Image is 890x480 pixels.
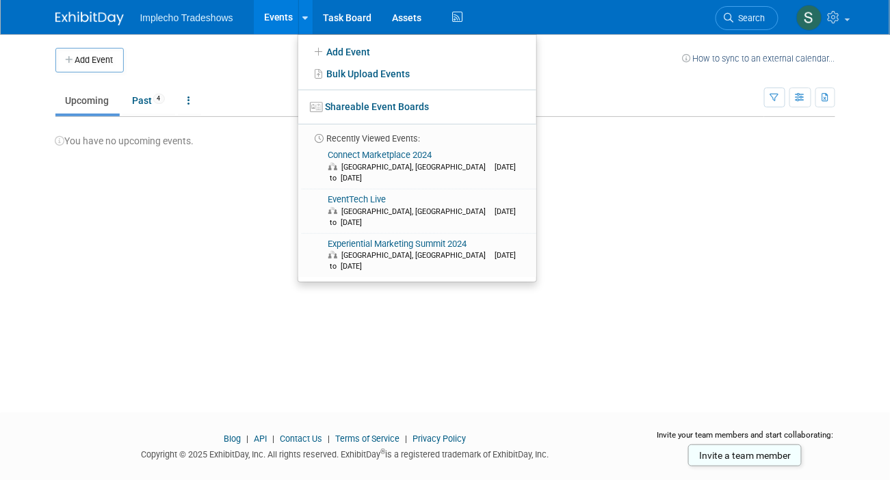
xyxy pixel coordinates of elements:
span: 4 [153,94,165,104]
a: Blog [224,434,241,444]
a: Past4 [122,88,175,114]
img: Samantha Himmelspach [796,5,822,31]
a: Add Event [298,40,536,63]
div: Copyright © 2025 ExhibitDay, Inc. All rights reserved. ExhibitDay is a registered trademark of Ex... [55,445,636,461]
a: EventTech Live [GEOGRAPHIC_DATA], [GEOGRAPHIC_DATA] [DATE] to [DATE] [302,189,531,233]
span: | [324,434,333,444]
span: [GEOGRAPHIC_DATA], [GEOGRAPHIC_DATA] [342,207,493,216]
span: [DATE] to [DATE] [328,207,516,227]
span: | [402,434,410,444]
span: [DATE] to [DATE] [328,163,516,183]
span: [GEOGRAPHIC_DATA], [GEOGRAPHIC_DATA] [342,163,493,172]
img: seventboard-3.png [310,102,323,112]
div: Invite your team members and start collaborating: [655,429,835,450]
a: How to sync to an external calendar... [683,53,835,64]
a: Upcoming [55,88,120,114]
a: Search [716,6,778,30]
a: API [254,434,267,444]
img: ExhibitDay [55,12,124,25]
a: Shareable Event Boards [298,94,536,119]
span: | [243,434,252,444]
a: Contact Us [280,434,322,444]
span: You have no upcoming events. [55,135,194,146]
sup: ® [380,448,385,455]
span: | [269,434,278,444]
span: Search [734,13,765,23]
a: Terms of Service [335,434,400,444]
li: Recently Viewed Events: [298,124,536,145]
span: [GEOGRAPHIC_DATA], [GEOGRAPHIC_DATA] [342,251,493,260]
a: Experiential Marketing Summit 2024 [GEOGRAPHIC_DATA], [GEOGRAPHIC_DATA] [DATE] to [DATE] [302,234,531,278]
a: Privacy Policy [413,434,466,444]
a: Bulk Upload Events [298,63,536,85]
span: Implecho Tradeshows [140,12,233,23]
a: Invite a team member [688,444,802,466]
a: Connect Marketplace 2024 [GEOGRAPHIC_DATA], [GEOGRAPHIC_DATA] [DATE] to [DATE] [302,145,531,189]
button: Add Event [55,48,124,72]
